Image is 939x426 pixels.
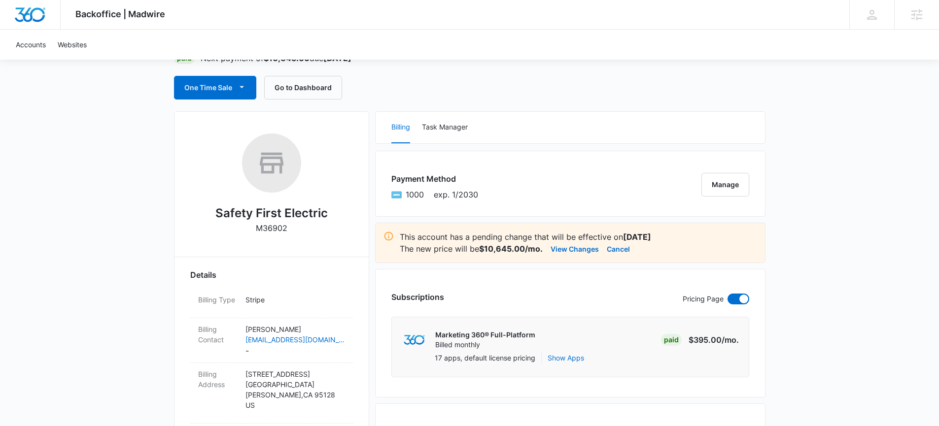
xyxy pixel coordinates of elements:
button: View Changes [551,243,599,255]
a: [EMAIL_ADDRESS][DOMAIN_NAME] [245,334,345,345]
a: Accounts [10,30,52,60]
dt: Billing Type [198,295,238,305]
p: Pricing Page [683,294,724,304]
p: [STREET_ADDRESS] [GEOGRAPHIC_DATA][PERSON_NAME] , CA 95128 US [245,369,345,410]
p: M36902 [256,222,287,234]
button: Manage [701,173,749,197]
span: Details [190,269,216,281]
p: [PERSON_NAME] [245,324,345,334]
img: marketing360Logo [404,335,425,345]
a: Websites [52,30,93,60]
div: Billing Contact[PERSON_NAME][EMAIL_ADDRESS][DOMAIN_NAME]- [190,318,353,363]
button: Task Manager [422,112,468,143]
div: Billing TypeStripe [190,289,353,318]
p: $395.00 [689,334,739,346]
h3: Subscriptions [391,291,444,303]
p: Stripe [245,295,345,305]
span: /mo. [722,335,739,345]
p: Marketing 360® Full-Platform [435,330,535,340]
span: Backoffice | Madwire [75,9,165,19]
button: Go to Dashboard [264,76,342,99]
span: American Express ending with [406,189,424,200]
button: One Time Sale [174,76,256,99]
span: exp. 1/2030 [434,189,478,200]
dt: Billing Address [198,369,238,390]
button: Billing [391,112,410,143]
p: 17 apps, default license pricing [435,353,535,363]
h3: Payment Method [391,173,478,185]
p: This account has a pending change that will be effective on [400,231,757,243]
strong: $10,645.00/mo. [479,244,543,254]
div: Paid [661,334,682,346]
button: Show Apps [548,353,584,363]
button: Cancel [607,243,630,255]
dt: Billing Contact [198,324,238,345]
strong: [DATE] [623,232,651,242]
dd: - [245,324,345,357]
h2: Safety First Electric [215,204,328,222]
p: The new price will be [400,243,543,255]
p: Billed monthly [435,340,535,350]
div: Billing Address[STREET_ADDRESS][GEOGRAPHIC_DATA][PERSON_NAME],CA 95128US [190,363,353,424]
